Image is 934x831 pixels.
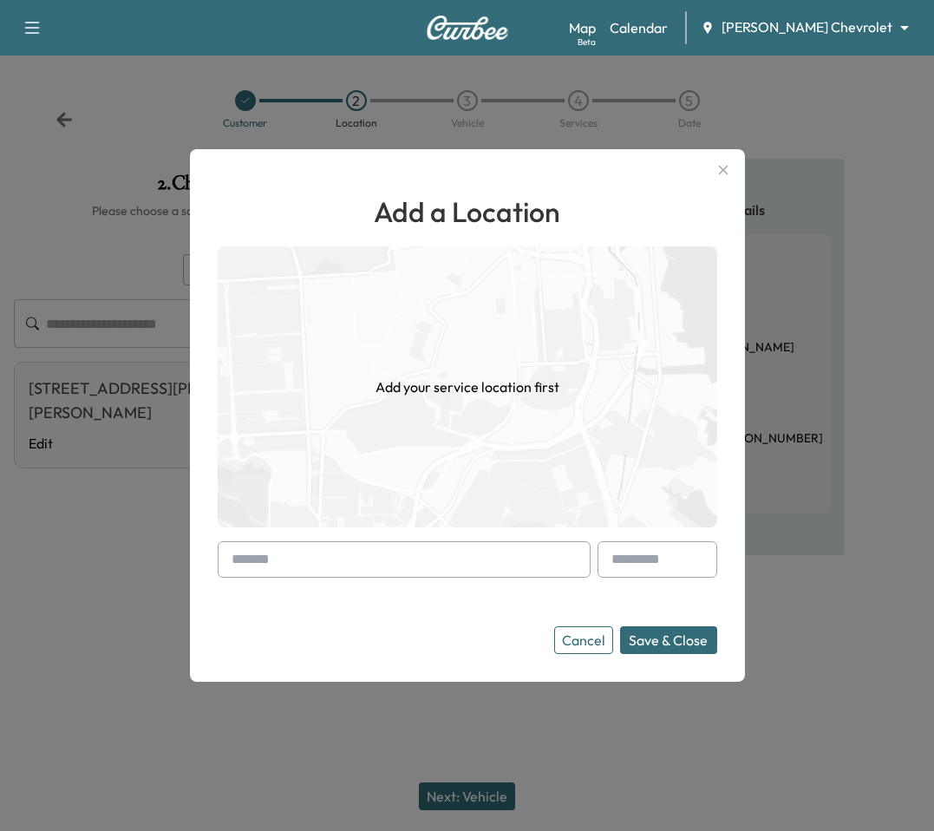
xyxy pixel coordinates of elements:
[426,16,509,40] img: Curbee Logo
[554,626,613,654] button: Cancel
[376,376,559,397] h1: Add your service location first
[218,191,717,232] h1: Add a Location
[610,17,668,38] a: Calendar
[578,36,596,49] div: Beta
[569,17,596,38] a: MapBeta
[620,626,717,654] button: Save & Close
[218,246,717,527] img: empty-map-CL6vilOE.png
[722,17,892,37] span: [PERSON_NAME] Chevrolet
